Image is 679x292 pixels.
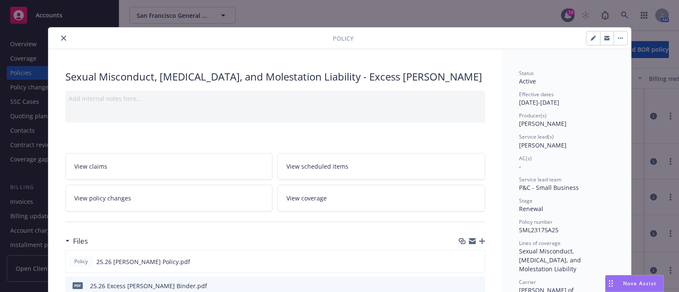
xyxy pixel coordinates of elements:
div: 25.26 Excess [PERSON_NAME] Binder.pdf [90,281,207,290]
span: SML23175A25 [519,226,558,234]
span: View scheduled items [286,162,348,171]
button: preview file [474,257,481,266]
button: Nova Assist [605,275,664,292]
span: Policy [73,258,90,265]
a: View scheduled items [278,153,485,180]
span: Active [519,77,536,85]
div: [DATE] - [DATE] [519,91,614,107]
span: Nova Assist [623,280,657,287]
span: Status [519,70,534,77]
button: preview file [474,281,482,290]
div: Files [65,236,88,247]
span: - [519,162,521,170]
a: View claims [65,153,273,180]
span: Policy number [519,218,553,225]
span: P&C - Small Business [519,184,579,192]
span: View coverage [286,194,327,203]
div: Add internal notes here... [69,94,482,103]
h3: Files [73,236,88,247]
span: Service lead(s) [519,133,554,140]
div: Drag to move [606,275,616,292]
button: download file [460,257,467,266]
span: AC(s) [519,155,532,162]
span: Policy [333,34,354,43]
span: [PERSON_NAME] [519,120,567,128]
button: close [59,33,69,43]
div: Sexual Misconduct, [MEDICAL_DATA], and Molestation Liability - Excess [PERSON_NAME] [65,70,485,84]
span: Sexual Misconduct, [MEDICAL_DATA], and Molestation Liability [519,247,583,273]
a: View policy changes [65,185,273,211]
span: Renewal [519,205,543,213]
span: [PERSON_NAME] [519,141,567,149]
span: View policy changes [74,194,131,203]
span: pdf [73,282,83,289]
span: Carrier [519,278,536,286]
span: Effective dates [519,91,554,98]
span: View claims [74,162,107,171]
a: View coverage [278,185,485,211]
span: Lines of coverage [519,239,561,247]
button: download file [460,281,467,290]
span: 25.26 [PERSON_NAME] Policy.pdf [96,257,190,266]
span: Service lead team [519,176,561,183]
span: Producer(s) [519,112,547,119]
span: Stage [519,197,533,204]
